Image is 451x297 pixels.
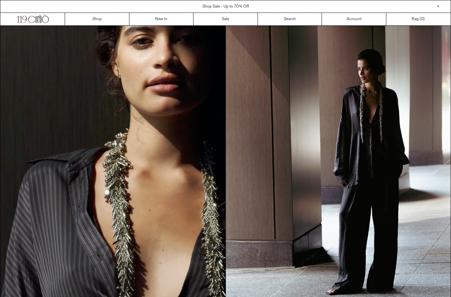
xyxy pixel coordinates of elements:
a: Sale [193,13,258,25]
a: Search [258,13,322,25]
a: New In [129,13,194,25]
span: ) [421,16,425,22]
a: Account [322,13,386,25]
span: 0 [421,16,423,22]
a: Shop Sale - Up to 70% Off [202,4,249,9]
a: Bag () [386,13,451,25]
a: Shop [65,13,129,25]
